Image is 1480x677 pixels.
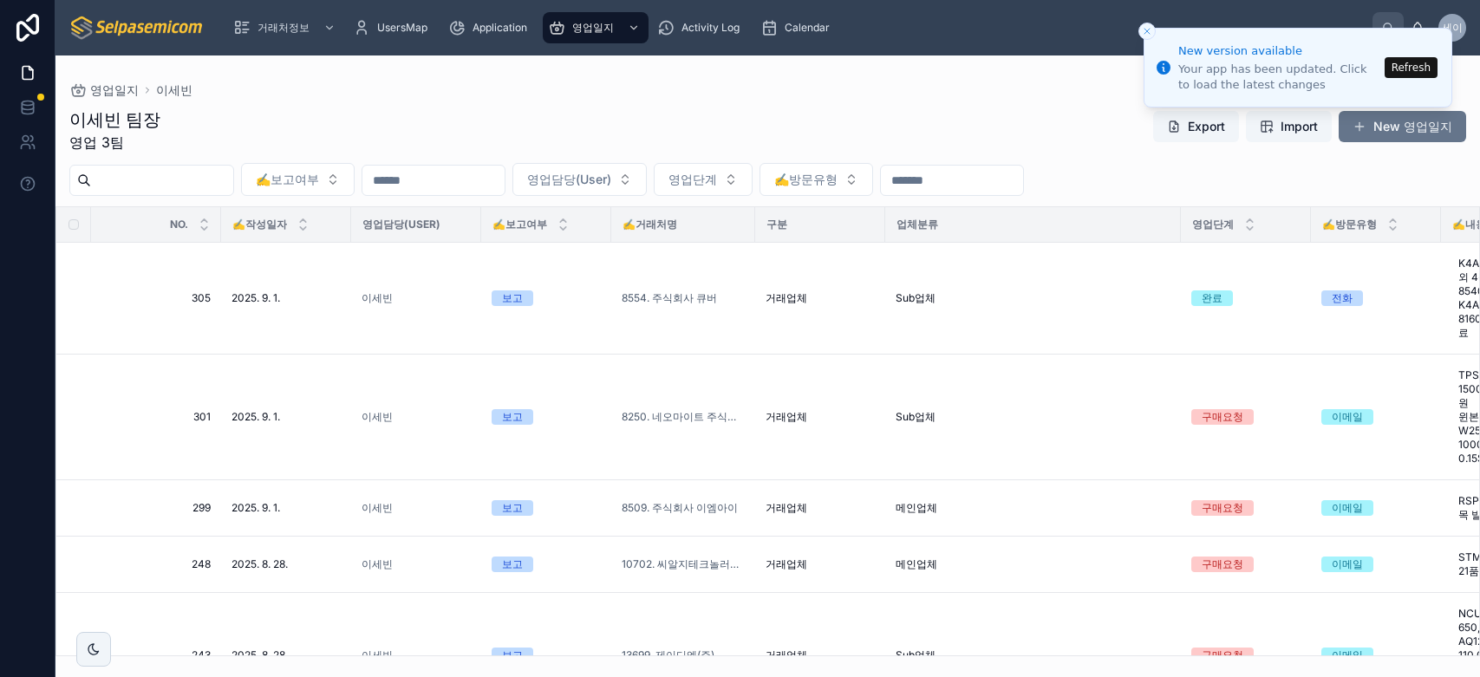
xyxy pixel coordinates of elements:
[766,557,807,571] span: 거래업체
[1339,111,1466,142] button: New 영업일지
[766,557,875,571] a: 거래업체
[112,648,211,662] a: 243
[502,290,523,306] div: 보고
[1321,500,1431,516] a: 이메일
[502,409,523,425] div: 보고
[112,557,211,571] span: 248
[766,410,807,424] span: 거래업체
[1202,500,1243,516] div: 구매요청
[1202,290,1222,306] div: 완료
[231,557,288,571] span: 2025. 8. 28.
[362,291,393,305] a: 이세빈
[69,14,205,42] img: App logo
[241,163,355,196] button: Select Button
[896,501,937,515] span: 메인업체
[1202,409,1243,425] div: 구매요청
[362,218,440,231] span: 영업담당(User)
[1153,111,1239,142] button: Export
[1322,218,1377,231] span: ✍️방문유형
[1178,62,1379,93] div: Your app has been updated. Click to load the latest changes
[774,171,838,188] span: ✍️방문유형
[766,501,875,515] a: 거래업체
[112,410,211,424] a: 301
[231,291,341,305] a: 2025. 9. 1.
[90,81,139,99] span: 영업일지
[492,218,547,231] span: ✍️보고여부
[1246,111,1332,142] button: Import
[492,409,601,425] a: 보고
[652,12,752,43] a: Activity Log
[1321,648,1431,663] a: 이메일
[377,21,427,35] span: UsersMap
[896,291,1170,305] a: Sub업체
[69,132,160,153] span: 영업 3팀
[760,163,873,196] button: Select Button
[362,501,393,515] a: 이세빈
[348,12,440,43] a: UsersMap
[231,410,280,424] span: 2025. 9. 1.
[622,410,745,424] a: 8250. 네오마이트 주식회사
[766,410,875,424] a: 거래업체
[622,557,745,571] span: 10702. 씨알지테크놀러지(주)
[1332,290,1353,306] div: 전화
[112,501,211,515] span: 299
[112,291,211,305] a: 305
[896,648,936,662] span: Sub업체
[1138,23,1156,40] button: Close toast
[362,410,393,424] span: 이세빈
[1281,118,1318,135] span: Import
[766,218,787,231] span: 구분
[622,648,714,662] a: 13699. 제이디엠(주)
[1191,409,1301,425] a: 구매요청
[896,410,936,424] span: Sub업체
[896,501,1170,515] a: 메인업체
[755,12,842,43] a: Calendar
[766,648,807,662] span: 거래업체
[362,557,393,571] a: 이세빈
[896,218,938,231] span: 업체분류
[654,163,753,196] button: Select Button
[622,291,745,305] a: 8554. 주식회사 큐버
[1202,648,1243,663] div: 구매요청
[527,171,611,188] span: 영업담당(User)
[231,648,288,662] span: 2025. 8. 28.
[1442,21,1463,35] span: 세이
[622,291,717,305] a: 8554. 주식회사 큐버
[1191,500,1301,516] a: 구매요청
[1191,648,1301,663] a: 구매요청
[1202,557,1243,572] div: 구매요청
[258,21,310,35] span: 거래처정보
[1191,557,1301,572] a: 구매요청
[69,107,160,132] h1: 이세빈 팀장
[362,648,393,662] a: 이세빈
[1192,218,1234,231] span: 영업단계
[502,500,523,516] div: 보고
[622,501,738,515] a: 8509. 주식회사 이엠아이
[896,648,1170,662] a: Sub업체
[228,12,344,43] a: 거래처정보
[1385,57,1438,78] button: Refresh
[256,171,319,188] span: ✍️보고여부
[69,81,139,99] a: 영업일지
[362,648,471,662] a: 이세빈
[681,21,740,35] span: Activity Log
[156,81,192,99] span: 이세빈
[362,557,471,571] a: 이세빈
[1191,290,1301,306] a: 완료
[766,291,875,305] a: 거래업체
[1321,290,1431,306] a: 전화
[362,501,471,515] a: 이세빈
[622,501,745,515] a: 8509. 주식회사 이엠아이
[232,218,287,231] span: ✍️작성일자
[622,648,745,662] a: 13699. 제이디엠(주)
[1178,42,1379,60] div: New version available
